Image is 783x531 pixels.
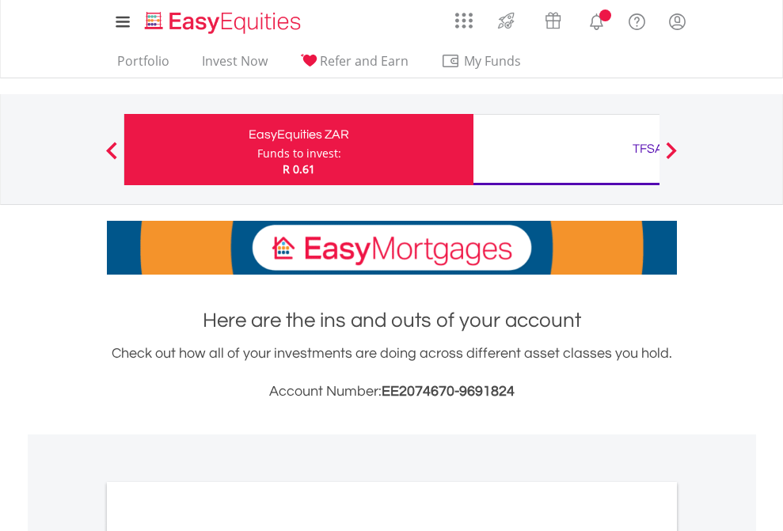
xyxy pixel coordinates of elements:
h1: Here are the ins and outs of your account [107,306,677,335]
span: My Funds [441,51,545,71]
a: FAQ's and Support [617,4,657,36]
h3: Account Number: [107,381,677,403]
div: EasyEquities ZAR [134,123,464,146]
span: EE2074670-9691824 [382,384,515,399]
button: Next [656,150,687,165]
button: Previous [96,150,127,165]
span: Refer and Earn [320,52,409,70]
a: My Profile [657,4,697,39]
a: AppsGrid [445,4,483,29]
a: Refer and Earn [294,53,415,78]
img: EasyEquities_Logo.png [142,9,307,36]
img: vouchers-v2.svg [540,8,566,33]
div: Check out how all of your investments are doing across different asset classes you hold. [107,343,677,403]
img: thrive-v2.svg [493,8,519,33]
a: Vouchers [530,4,576,33]
span: R 0.61 [283,161,315,176]
a: Home page [139,4,307,36]
div: Funds to invest: [257,146,341,161]
a: Invest Now [196,53,274,78]
img: grid-menu-icon.svg [455,12,473,29]
img: EasyMortage Promotion Banner [107,221,677,275]
a: Portfolio [111,53,176,78]
a: Notifications [576,4,617,36]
